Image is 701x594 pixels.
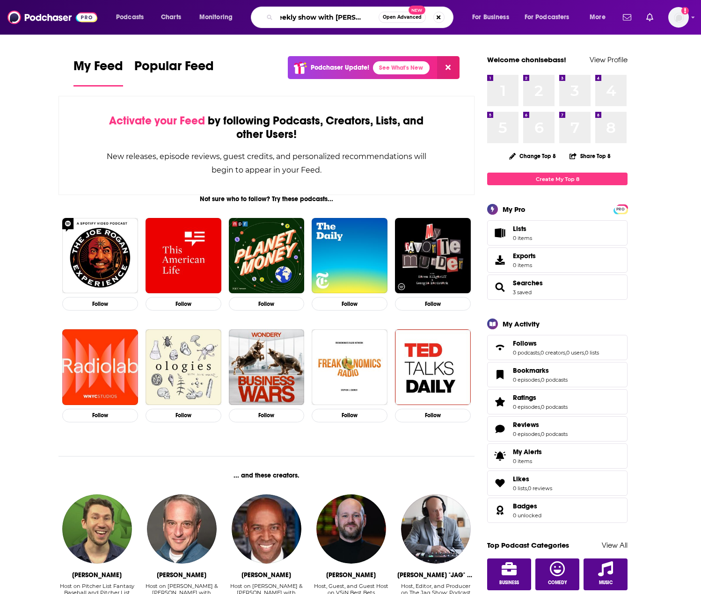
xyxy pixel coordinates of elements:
p: Podchaser Update! [311,64,369,72]
input: Search podcasts, credits, & more... [277,10,379,25]
span: Likes [513,475,529,483]
button: open menu [466,10,521,25]
span: Exports [490,254,509,267]
a: Searches [490,281,509,294]
button: Follow [395,409,471,422]
span: More [590,11,606,24]
img: The Daily [312,218,387,294]
span: My Alerts [513,448,542,456]
button: Follow [62,297,138,311]
a: My Alerts [487,443,628,469]
img: Planet Money [229,218,305,294]
a: Ratings [513,393,568,402]
button: Open AdvancedNew [379,12,426,23]
a: 0 users [566,349,584,356]
a: 0 podcasts [513,349,540,356]
a: 0 episodes [513,404,540,410]
img: Radiolab [62,329,138,405]
a: 0 lists [513,485,527,492]
span: Charts [161,11,181,24]
div: My Pro [503,205,526,214]
a: 0 lists [585,349,599,356]
a: Likes [513,475,552,483]
span: Reviews [513,420,539,429]
span: Searches [487,275,628,300]
a: Music [584,558,628,590]
span: , [540,377,541,383]
a: Business [487,558,531,590]
a: See What's New [373,61,430,74]
img: Business Wars [229,329,305,405]
span: Ratings [513,393,536,402]
a: Ratings [490,395,509,408]
span: Follows [513,339,537,348]
div: by following Podcasts, Creators, Lists, and other Users! [106,114,427,141]
svg: Add a profile image [681,7,689,14]
a: Badges [490,504,509,517]
a: 0 podcasts [541,431,568,437]
a: This American Life [146,218,221,294]
span: , [540,349,540,356]
a: Lists [487,220,628,246]
a: Reviews [490,422,509,435]
div: My Activity [503,319,540,328]
div: Nick Pollack [72,571,122,579]
span: Podcasts [116,11,144,24]
span: Music [599,580,613,586]
button: Follow [62,409,138,422]
a: Follows [490,341,509,354]
a: 0 unlocked [513,512,541,519]
button: Follow [312,409,387,422]
img: Wes Reynolds [316,494,386,564]
a: Likes [490,477,509,490]
span: Popular Feed [134,58,214,80]
a: Top Podcast Categories [487,541,569,550]
a: 0 creators [540,349,565,356]
button: Show profile menu [668,7,689,28]
a: Reviews [513,420,568,429]
span: Searches [513,279,543,287]
a: View Profile [590,55,628,64]
div: Marshall Harris [241,571,291,579]
span: New [409,6,425,14]
a: View All [602,541,628,550]
img: Marshall Harris [232,494,301,564]
a: Welcome chonisebass! [487,55,566,64]
span: 0 items [513,235,532,241]
a: Popular Feed [134,58,214,87]
span: For Business [472,11,509,24]
span: Business [499,580,519,586]
span: My Feed [73,58,123,80]
span: Activate your Feed [109,114,205,128]
span: 0 items [513,458,542,464]
div: Dan Bernstein [157,571,206,579]
a: 0 podcasts [541,377,568,383]
button: Share Top 8 [569,147,611,165]
a: Badges [513,502,541,510]
span: Badges [513,502,537,510]
span: Exports [513,252,536,260]
button: Follow [229,409,305,422]
button: Follow [146,297,221,311]
img: Freakonomics Radio [312,329,387,405]
a: Show notifications dropdown [619,9,635,25]
span: , [540,431,541,437]
button: open menu [110,10,156,25]
span: Bookmarks [513,366,549,375]
div: New releases, episode reviews, guest credits, and personalized recommendations will begin to appe... [106,150,427,177]
button: open menu [583,10,617,25]
a: PRO [615,205,626,212]
a: Charts [155,10,187,25]
img: Ologies with Alie Ward [146,329,221,405]
img: Nick Pollack [62,494,131,564]
img: Podchaser - Follow, Share and Rate Podcasts [7,8,97,26]
a: 3 saved [513,289,532,296]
